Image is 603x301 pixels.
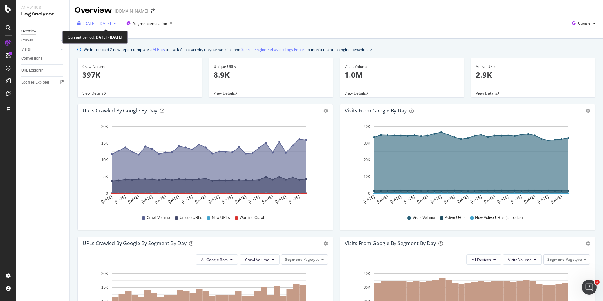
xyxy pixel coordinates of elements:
span: Pagetype [566,257,582,262]
text: 40K [364,124,370,129]
text: [DATE] [376,194,389,204]
text: [DATE] [430,194,442,204]
a: Logfiles Explorer [21,79,65,86]
div: URLs Crawled by Google by day [83,107,157,114]
span: Segment [547,257,564,262]
text: 20K [364,158,370,162]
div: Analytics [21,5,64,10]
button: Google [569,18,598,28]
span: All Google Bots [201,257,228,262]
div: Crawl Volume [82,64,197,69]
a: Overview [21,28,65,35]
span: Crawl Volume [147,215,170,221]
span: All Devices [472,257,491,262]
div: Logfiles Explorer [21,79,49,86]
p: 2.9K [476,69,591,80]
div: We introduced 2 new report templates: to track AI bot activity on your website, and to monitor se... [84,46,368,53]
div: Overview [21,28,36,35]
span: Google [578,20,590,26]
text: 10K [101,158,108,162]
span: [DATE] - [DATE] [83,21,111,26]
button: All Google Bots [196,254,238,265]
text: [DATE] [221,194,234,204]
div: gear [586,241,590,246]
text: [DATE] [154,194,167,204]
div: Crawls [21,37,33,44]
span: Active URLs [445,215,465,221]
text: [DATE] [403,194,416,204]
button: Visits Volume [503,254,542,265]
button: [DATE] - [DATE] [75,18,118,28]
a: Search Engine Behavior: Logs Report [241,46,306,53]
div: gear [323,241,328,246]
text: [DATE] [416,194,429,204]
text: [DATE] [141,194,153,204]
span: Pagetype [303,257,320,262]
p: 8.9K [214,69,329,80]
a: Crawls [21,37,59,44]
text: 15K [101,285,108,290]
div: gear [586,109,590,113]
text: [DATE] [128,194,140,204]
text: [DATE] [100,194,113,204]
text: 40K [364,271,370,276]
span: Visits Volume [412,215,435,221]
text: [DATE] [443,194,456,204]
div: Current period: [68,34,122,41]
div: Visits from Google by day [345,107,407,114]
a: URL Explorer [21,67,65,74]
text: [DATE] [524,194,536,204]
text: [DATE] [235,194,247,204]
span: 1 [595,280,600,285]
div: Active URLs [476,64,591,69]
p: 1.0M [345,69,459,80]
text: [DATE] [288,194,301,204]
text: 20K [101,124,108,129]
iframe: Intercom live chat [582,280,597,295]
text: 20K [101,271,108,276]
text: 30K [364,141,370,145]
text: [DATE] [470,194,482,204]
text: [DATE] [537,194,549,204]
p: 397K [82,69,197,80]
text: 15K [101,141,108,145]
div: gear [323,109,328,113]
text: [DATE] [194,194,207,204]
text: [DATE] [457,194,469,204]
span: Crawl Volume [245,257,269,262]
text: 0 [368,191,370,196]
text: [DATE] [114,194,127,204]
span: Warning Crawl [240,215,264,221]
svg: A chart. [345,122,588,209]
div: Overview [75,5,112,16]
text: [DATE] [261,194,274,204]
span: Segment: education [133,21,167,26]
span: Visits Volume [508,257,531,262]
svg: A chart. [83,122,326,209]
b: [DATE] - [DATE] [95,35,122,40]
div: arrow-right-arrow-left [151,9,155,13]
text: 30K [364,285,370,290]
div: Visits [21,46,31,53]
button: Crawl Volume [240,254,280,265]
text: [DATE] [510,194,523,204]
div: Unique URLs [214,64,329,69]
span: View Details [82,90,104,96]
div: Visits Volume [345,64,459,69]
span: New Active URLs (all codes) [475,215,523,221]
text: [DATE] [248,194,260,204]
text: [DATE] [550,194,563,204]
text: [DATE] [363,194,375,204]
span: Segment [285,257,302,262]
div: URL Explorer [21,67,43,74]
span: View Details [345,90,366,96]
text: [DATE] [390,194,402,204]
span: View Details [214,90,235,96]
span: View Details [476,90,497,96]
div: LogAnalyzer [21,10,64,18]
span: New URLs [212,215,230,221]
a: Visits [21,46,59,53]
button: All Devices [466,254,501,265]
text: [DATE] [167,194,180,204]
